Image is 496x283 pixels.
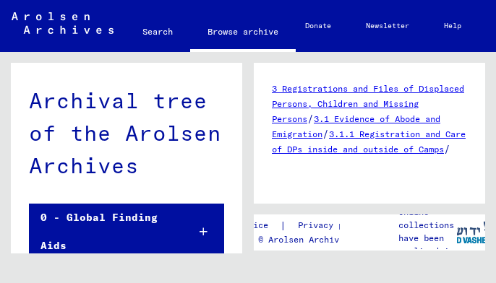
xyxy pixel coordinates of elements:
a: Privacy policy [286,218,386,233]
a: Newsletter [349,9,427,43]
a: Search [125,14,190,49]
p: Copyright © Arolsen Archives, 2021 [208,233,386,246]
span: / [322,127,329,140]
h1: DP Registration Lists of DP Camps [272,193,467,280]
a: 3.1 Evidence of Abode and Emigration [272,113,440,139]
a: Browse archive [190,14,296,52]
a: 3.1.1 Registration and Care of DPs inside and outside of Camps [272,129,466,154]
a: Donate [288,9,349,43]
a: 3 Registrations and Files of Displaced Persons, Children and Missing Persons [272,83,464,124]
div: Archival tree of the Arolsen Archives [29,84,224,182]
div: 0 - Global Finding Aids [30,204,177,260]
img: Arolsen_neg.svg [12,12,114,34]
span: / [444,142,450,155]
div: | [208,218,386,233]
span: / [307,112,314,125]
a: Help [427,9,479,43]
